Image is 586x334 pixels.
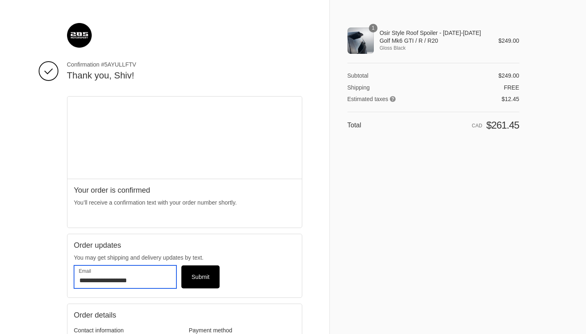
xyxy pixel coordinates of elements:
h2: Thank you, Shiv! [67,70,302,82]
th: Estimated taxes [347,91,427,103]
span: 1 [369,24,378,32]
h2: Order details [74,311,185,320]
p: You’ll receive a confirmation text with your order number shortly. [74,198,295,207]
button: Submit [181,265,220,288]
span: CAD [472,123,482,129]
span: $249.00 [498,72,519,79]
th: Subtotal [347,72,427,79]
span: $12.45 [502,96,519,102]
span: Shipping [347,84,370,91]
h3: Contact information [74,327,181,334]
span: $249.00 [498,37,519,44]
h2: Order updates [74,241,295,250]
span: Free [504,84,519,91]
span: Total [347,122,361,129]
iframe: Google map displaying pin point of shipping address: Calgary, Alberta [67,97,302,179]
h2: Your order is confirmed [74,186,295,195]
span: $261.45 [486,120,519,131]
h3: Payment method [189,327,295,334]
span: Confirmation #5AYULLFTV [67,61,302,68]
span: Gloss Black [380,44,487,52]
span: Submit [192,274,210,280]
img: 285 Motorsport [67,23,92,48]
span: Osir Style Roof Spoiler - [DATE]-[DATE] Golf Mk6 GTI / R / R20 [380,29,487,44]
img: Osir Style Roof Spoiler - 2010-2014 Golf Mk6 GTI / R / R20 - Gloss Black [347,28,374,54]
p: You may get shipping and delivery updates by text. [74,253,295,262]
